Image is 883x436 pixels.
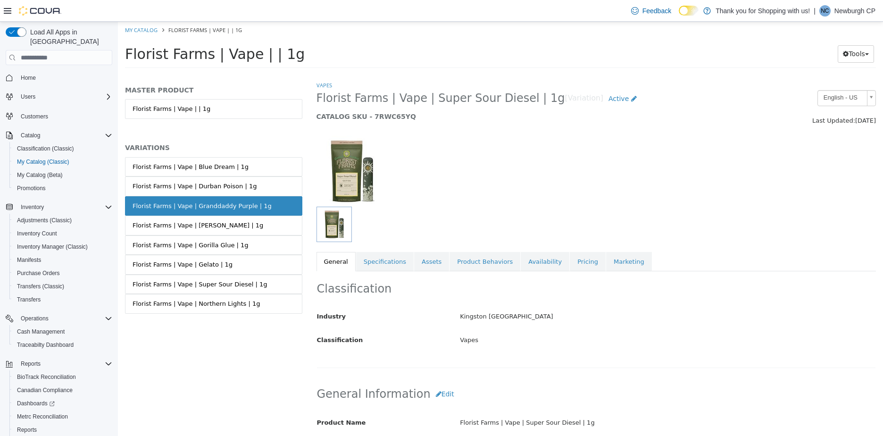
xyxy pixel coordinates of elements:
span: My Catalog (Beta) [13,169,112,181]
a: Purchase Orders [13,268,64,279]
button: Inventory Manager (Classic) [9,240,116,253]
span: Transfers (Classic) [13,281,112,292]
span: Home [17,72,112,84]
span: Inventory [17,201,112,213]
span: Transfers (Classic) [17,283,64,290]
button: Classification (Classic) [9,142,116,155]
span: Classification [199,315,245,322]
span: Transfers [17,296,41,303]
span: Reports [13,424,112,436]
span: Dashboards [13,398,112,409]
a: Inventory Count [13,228,61,239]
button: Traceabilty Dashboard [9,338,116,352]
span: Feedback [642,6,671,16]
a: Promotions [13,183,50,194]
button: Home [2,71,116,84]
button: Inventory [2,201,116,214]
span: Operations [17,313,112,324]
a: Adjustments (Classic) [13,215,75,226]
span: Transfers [13,294,112,305]
a: General [199,230,238,250]
button: Transfers [9,293,116,306]
span: Manifests [13,254,112,266]
div: Florist Farms | Vape | [PERSON_NAME] | 1g [15,199,145,209]
h2: General Information [199,364,758,381]
span: Inventory Count [17,230,57,237]
a: Manifests [13,254,45,266]
span: Metrc Reconciliation [13,411,112,422]
span: Adjustments (Classic) [13,215,112,226]
span: Metrc Reconciliation [17,413,68,420]
button: Operations [17,313,52,324]
button: Users [17,91,39,102]
a: Transfers [13,294,44,305]
h2: Classification [199,260,758,275]
input: Dark Mode [679,6,699,16]
a: Transfers (Classic) [13,281,68,292]
span: Inventory Count [13,228,112,239]
div: Kingston [GEOGRAPHIC_DATA] [335,287,765,303]
span: Customers [21,113,48,120]
a: Florist Farms | Vape | | 1g [7,77,184,97]
a: Classification (Classic) [13,143,78,154]
div: Florist Farms | Vape | Granddaddy Purple | 1g [15,180,154,189]
span: Florist Farms | Vape | Super Sour Diesel | 1g [199,69,447,84]
span: Inventory Manager (Classic) [13,241,112,252]
a: Vapes [199,60,214,67]
span: English - US [700,69,745,84]
a: Dashboards [9,397,116,410]
span: Cash Management [13,326,112,337]
span: Cash Management [17,328,65,335]
a: Assets [296,230,331,250]
a: My Catalog [7,5,40,12]
span: Classification (Classic) [13,143,112,154]
span: Home [21,74,36,82]
p: Thank you for Shopping with us! [716,5,810,17]
img: Cova [19,6,61,16]
button: Customers [2,109,116,123]
a: BioTrack Reconciliation [13,371,80,383]
button: Inventory Count [9,227,116,240]
a: My Catalog (Beta) [13,169,67,181]
span: NC [821,5,829,17]
a: Dashboards [13,398,58,409]
span: Classification (Classic) [17,145,74,152]
span: BioTrack Reconciliation [13,371,112,383]
span: Active [491,73,511,81]
span: Promotions [17,184,46,192]
a: Customers [17,111,52,122]
span: Adjustments (Classic) [17,217,72,224]
button: Canadian Compliance [9,384,116,397]
h5: VARIATIONS [7,122,184,130]
span: Industry [199,291,228,298]
span: Canadian Compliance [17,386,73,394]
a: Pricing [452,230,488,250]
div: Florist Farms | Vape | Gelato | 1g [15,238,115,248]
span: Traceabilty Dashboard [17,341,74,349]
span: Reports [21,360,41,368]
div: Florist Farms | Vape | Super Sour Diesel | 1g [15,258,150,268]
span: Customers [17,110,112,122]
button: BioTrack Reconciliation [9,370,116,384]
button: Users [2,90,116,103]
span: Inventory [21,203,44,211]
div: Newburgh CP [819,5,831,17]
a: Traceabilty Dashboard [13,339,77,351]
span: Last Updated: [694,95,737,102]
button: My Catalog (Beta) [9,168,116,182]
span: [DATE] [737,95,758,102]
button: Catalog [2,129,116,142]
button: Operations [2,312,116,325]
a: Cash Management [13,326,68,337]
span: My Catalog (Classic) [13,156,112,168]
button: Adjustments (Classic) [9,214,116,227]
button: Edit [313,364,342,381]
h5: CATALOG SKU - 7RWC65YQ [199,91,615,99]
span: My Catalog (Classic) [17,158,69,166]
a: Reports [13,424,41,436]
button: Reports [17,358,44,369]
button: Reports [2,357,116,370]
a: Metrc Reconciliation [13,411,72,422]
span: Inventory Manager (Classic) [17,243,88,251]
span: Florist Farms | Vape | | 1g [50,5,124,12]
